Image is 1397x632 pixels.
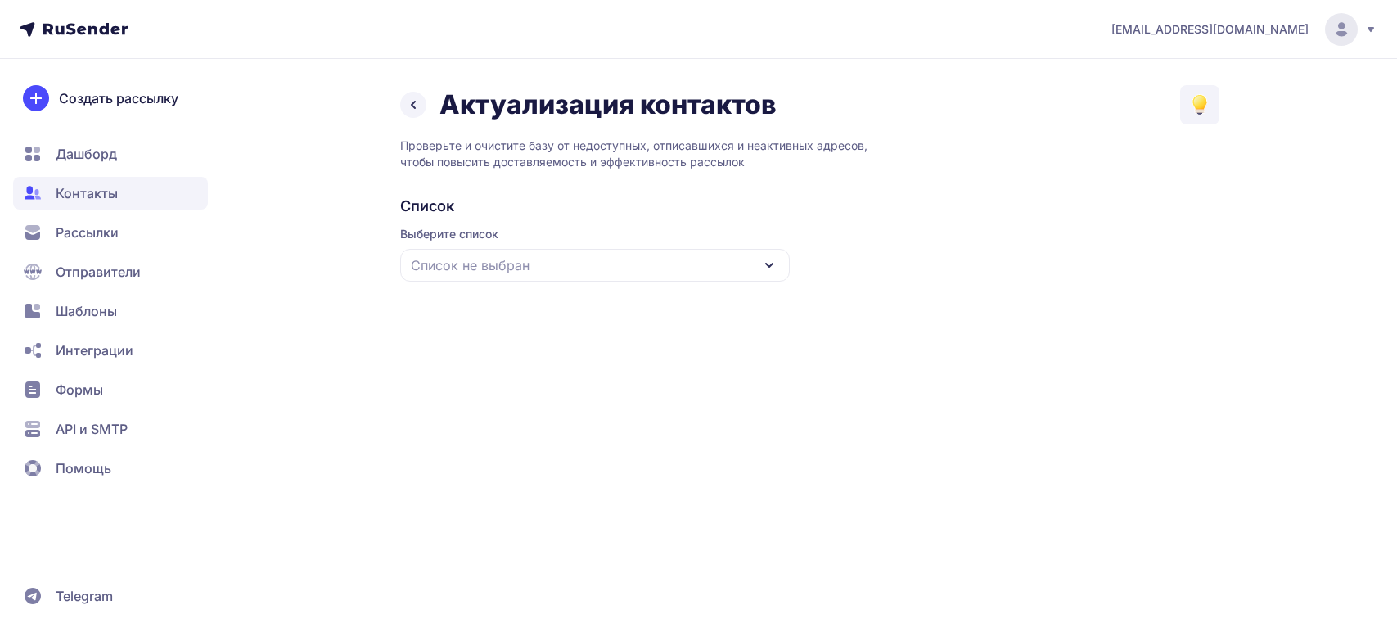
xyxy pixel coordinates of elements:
[56,262,141,282] span: Отправители
[56,341,133,360] span: Интеграции
[56,144,117,164] span: Дашборд
[400,196,1219,216] h2: Список
[56,586,113,606] span: Telegram
[439,88,777,121] h1: Актуализация контактов
[56,223,119,242] span: Рассылки
[59,88,178,108] span: Создать рассылку
[1111,21,1309,38] span: [EMAIL_ADDRESS][DOMAIN_NAME]
[411,255,530,275] span: Список не выбран
[56,458,111,478] span: Помощь
[56,380,103,400] span: Формы
[56,183,118,203] span: Контакты
[56,419,128,439] span: API и SMTP
[13,580,208,612] a: Telegram
[56,301,117,321] span: Шаблоны
[400,226,790,242] span: Выберите список
[400,138,1219,170] p: Проверьте и очистите базу от недоступных, отписавшихся и неактивных адресов, чтобы повысить доста...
